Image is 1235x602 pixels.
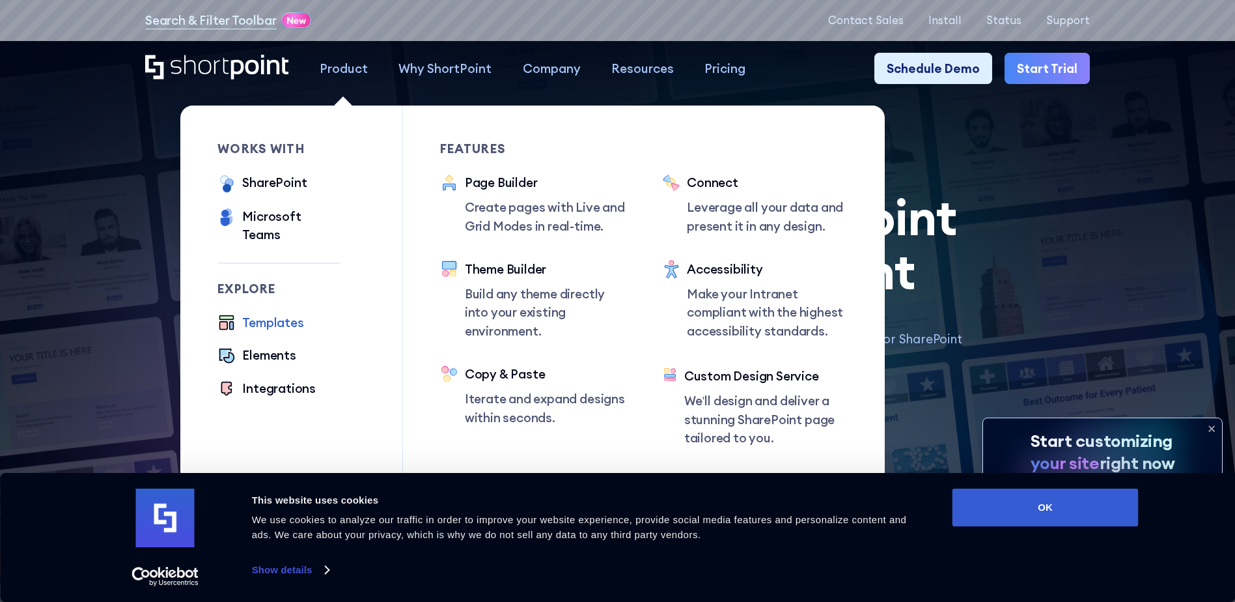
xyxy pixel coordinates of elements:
div: Connect [687,173,848,192]
div: Custom Design Service [684,367,848,385]
a: Install [928,14,962,26]
p: Iterate and expand designs within seconds. [465,390,626,427]
div: Copy & Paste [465,365,626,383]
a: AccessibilityMake your Intranet compliant with the highest accessibility standards. [662,260,848,342]
div: Explore [217,283,340,295]
a: SharePoint [217,173,307,195]
p: We’ll design and deliver a stunning SharePoint page tailored to you. [684,392,848,447]
a: Search & Filter Toolbar [145,11,277,29]
a: Show details [252,560,329,580]
a: Contact Sales [828,14,904,26]
div: works with [217,143,340,155]
div: Templates [242,313,303,332]
a: Status [986,14,1021,26]
a: Resources [596,53,689,83]
img: logo [136,489,195,547]
div: Page Builder [465,173,626,192]
a: Integrations [217,379,316,399]
p: Build any theme directly into your existing environment. [465,285,626,340]
a: Support [1046,14,1090,26]
span: We use cookies to analyze our traffic in order to improve your website experience, provide social... [252,514,907,540]
div: Elements [242,346,296,364]
div: Features [440,143,626,155]
a: Templates [217,313,303,334]
div: Resources [611,59,674,78]
p: Create pages with Live and Grid Modes in real-time. [465,198,626,235]
div: Pricing [704,59,745,78]
p: Make your Intranet compliant with the highest accessibility standards. [687,285,848,340]
div: Accessibility [687,260,848,278]
div: Why ShortPoint [398,59,492,78]
a: Product [304,53,383,83]
button: OK [952,489,1139,526]
div: Integrations [242,379,316,397]
a: Theme BuilderBuild any theme directly into your existing environment. [440,260,626,340]
div: Company [523,59,581,78]
a: Why ShortPoint [383,53,507,83]
div: Microsoft Teams [242,207,340,244]
div: This website uses cookies [252,493,923,508]
a: Pricing [689,53,761,83]
div: Theme Builder [465,260,626,278]
a: Usercentrics Cookiebot - opens in a new window [108,567,222,586]
a: ConnectLeverage all your data and present it in any design. [662,173,848,235]
a: Start Trial [1005,53,1090,83]
p: Leverage all your data and present it in any design. [687,198,848,235]
div: Product [320,59,368,78]
a: Copy & PasteIterate and expand designs within seconds. [440,365,626,427]
a: Microsoft Teams [217,207,340,244]
a: Elements [217,346,296,366]
a: Home [145,55,289,81]
div: SharePoint [242,173,307,192]
a: Custom Design ServiceWe’ll design and deliver a stunning SharePoint page tailored to you. [662,367,848,447]
a: Schedule Demo [874,53,992,83]
a: Page BuilderCreate pages with Live and Grid Modes in real-time. [440,173,626,235]
a: Company [507,53,596,83]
